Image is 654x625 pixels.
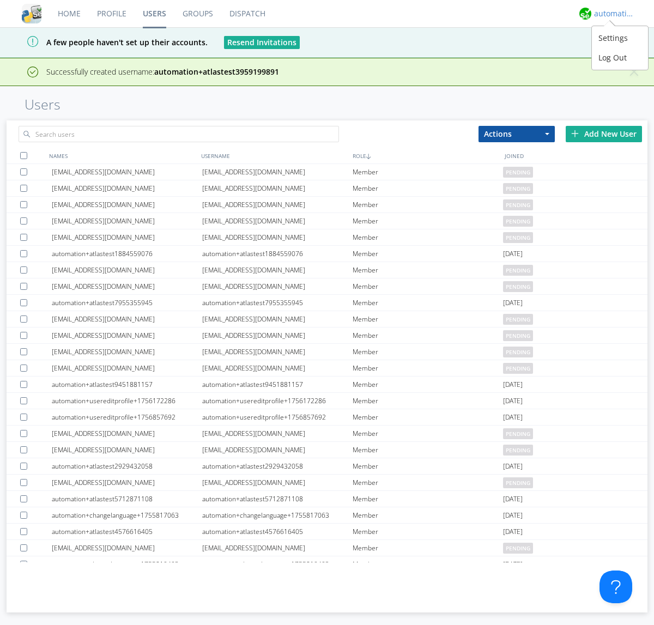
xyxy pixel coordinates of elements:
div: [EMAIL_ADDRESS][DOMAIN_NAME] [202,262,353,278]
div: automation+changelanguage+1755819493 [52,556,202,572]
div: [EMAIL_ADDRESS][DOMAIN_NAME] [52,344,202,360]
div: [EMAIL_ADDRESS][DOMAIN_NAME] [52,442,202,458]
span: pending [503,216,533,227]
span: [DATE] [503,393,523,409]
div: automation+atlastest1884559076 [52,246,202,262]
div: [EMAIL_ADDRESS][DOMAIN_NAME] [52,197,202,213]
a: [EMAIL_ADDRESS][DOMAIN_NAME][EMAIL_ADDRESS][DOMAIN_NAME]Memberpending [7,164,647,180]
div: automation+atlastest7955355945 [52,295,202,311]
span: pending [503,199,533,210]
div: automation+atlastest4576616405 [202,524,353,539]
div: Member [353,164,503,180]
img: d2d01cd9b4174d08988066c6d424eccd [579,8,591,20]
span: [DATE] [503,295,523,311]
div: [EMAIL_ADDRESS][DOMAIN_NAME] [202,229,353,245]
a: [EMAIL_ADDRESS][DOMAIN_NAME][EMAIL_ADDRESS][DOMAIN_NAME]Memberpending [7,327,647,344]
span: [DATE] [503,409,523,426]
div: [EMAIL_ADDRESS][DOMAIN_NAME] [52,426,202,441]
div: [EMAIL_ADDRESS][DOMAIN_NAME] [202,360,353,376]
a: automation+usereditprofile+1756857692automation+usereditprofile+1756857692Member[DATE] [7,409,647,426]
div: [EMAIL_ADDRESS][DOMAIN_NAME] [52,164,202,180]
span: pending [503,347,533,357]
div: automation+atlastest4576616405 [52,524,202,539]
a: [EMAIL_ADDRESS][DOMAIN_NAME][EMAIL_ADDRESS][DOMAIN_NAME]Memberpending [7,311,647,327]
span: [DATE] [503,556,523,573]
div: Member [353,344,503,360]
a: automation+atlastest2929432058automation+atlastest2929432058Member[DATE] [7,458,647,475]
div: Member [353,229,503,245]
div: [EMAIL_ADDRESS][DOMAIN_NAME] [202,278,353,294]
div: Member [353,393,503,409]
a: automation+atlastest1884559076automation+atlastest1884559076Member[DATE] [7,246,647,262]
span: pending [503,265,533,276]
div: Log Out [592,48,648,68]
div: automation+atlastest9451881157 [52,377,202,392]
span: [DATE] [503,377,523,393]
a: automation+changelanguage+1755817063automation+changelanguage+1755817063Member[DATE] [7,507,647,524]
a: [EMAIL_ADDRESS][DOMAIN_NAME][EMAIL_ADDRESS][DOMAIN_NAME]Memberpending [7,426,647,442]
span: pending [503,330,533,341]
div: Member [353,475,503,490]
div: [EMAIL_ADDRESS][DOMAIN_NAME] [202,475,353,490]
a: [EMAIL_ADDRESS][DOMAIN_NAME][EMAIL_ADDRESS][DOMAIN_NAME]Memberpending [7,180,647,197]
span: [DATE] [503,507,523,524]
div: Member [353,458,503,474]
span: pending [503,363,533,374]
div: Member [353,327,503,343]
div: Member [353,442,503,458]
a: automation+atlastest4576616405automation+atlastest4576616405Member[DATE] [7,524,647,540]
div: [EMAIL_ADDRESS][DOMAIN_NAME] [52,475,202,490]
a: automation+atlastest9451881157automation+atlastest9451881157Member[DATE] [7,377,647,393]
span: pending [503,445,533,456]
div: automation+usereditprofile+1756172286 [52,393,202,409]
div: automation+usereditprofile+1756857692 [202,409,353,425]
div: [EMAIL_ADDRESS][DOMAIN_NAME] [52,278,202,294]
div: automation+usereditprofile+1756857692 [52,409,202,425]
div: Settings [592,28,648,48]
iframe: Toggle Customer Support [599,571,632,603]
div: Member [353,262,503,278]
div: automation+changelanguage+1755819493 [202,556,353,572]
div: automation+usereditprofile+1756172286 [202,393,353,409]
div: [EMAIL_ADDRESS][DOMAIN_NAME] [52,327,202,343]
div: [EMAIL_ADDRESS][DOMAIN_NAME] [52,360,202,376]
div: [EMAIL_ADDRESS][DOMAIN_NAME] [202,213,353,229]
input: Search users [19,126,339,142]
div: Member [353,507,503,523]
div: automation+atlastest7955355945 [202,295,353,311]
div: [EMAIL_ADDRESS][DOMAIN_NAME] [202,426,353,441]
span: [DATE] [503,524,523,540]
a: [EMAIL_ADDRESS][DOMAIN_NAME][EMAIL_ADDRESS][DOMAIN_NAME]Memberpending [7,278,647,295]
button: Actions [479,126,555,142]
a: [EMAIL_ADDRESS][DOMAIN_NAME][EMAIL_ADDRESS][DOMAIN_NAME]Memberpending [7,197,647,213]
div: [EMAIL_ADDRESS][DOMAIN_NAME] [202,180,353,196]
a: [EMAIL_ADDRESS][DOMAIN_NAME][EMAIL_ADDRESS][DOMAIN_NAME]Memberpending [7,475,647,491]
span: pending [503,543,533,554]
div: Member [353,295,503,311]
div: automation+changelanguage+1755817063 [202,507,353,523]
a: [EMAIL_ADDRESS][DOMAIN_NAME][EMAIL_ADDRESS][DOMAIN_NAME]Memberpending [7,344,647,360]
div: automation+atlastest2929432058 [52,458,202,474]
div: ROLE [350,148,502,163]
a: [EMAIL_ADDRESS][DOMAIN_NAME][EMAIL_ADDRESS][DOMAIN_NAME]Memberpending [7,360,647,377]
div: [EMAIL_ADDRESS][DOMAIN_NAME] [202,540,353,556]
span: pending [503,183,533,194]
div: [EMAIL_ADDRESS][DOMAIN_NAME] [202,442,353,458]
div: automation+changelanguage+1755817063 [52,507,202,523]
a: automation+usereditprofile+1756172286automation+usereditprofile+1756172286Member[DATE] [7,393,647,409]
div: Member [353,426,503,441]
div: automation+atlastest2929432058 [202,458,353,474]
a: automation+atlastest5712871108automation+atlastest5712871108Member[DATE] [7,491,647,507]
div: [EMAIL_ADDRESS][DOMAIN_NAME] [202,327,353,343]
div: automation+atlastest5712871108 [202,491,353,507]
div: [EMAIL_ADDRESS][DOMAIN_NAME] [202,164,353,180]
a: automation+changelanguage+1755819493automation+changelanguage+1755819493Member[DATE] [7,556,647,573]
div: [EMAIL_ADDRESS][DOMAIN_NAME] [52,311,202,327]
span: pending [503,477,533,488]
img: cddb5a64eb264b2086981ab96f4c1ba7 [22,4,41,23]
div: NAMES [46,148,198,163]
div: Member [353,377,503,392]
div: [EMAIL_ADDRESS][DOMAIN_NAME] [52,229,202,245]
span: pending [503,281,533,292]
div: [EMAIL_ADDRESS][DOMAIN_NAME] [52,262,202,278]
